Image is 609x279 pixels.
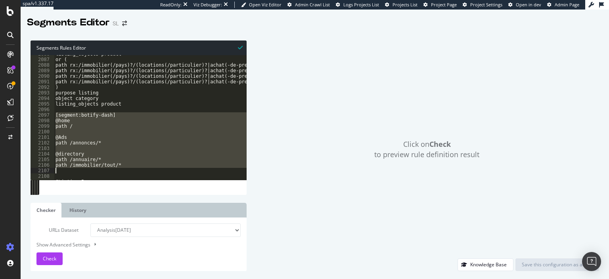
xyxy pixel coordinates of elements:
div: 2088 [31,62,54,68]
div: 2109 [31,179,54,185]
div: 2094 [31,96,54,101]
div: Knowledge Base [470,261,507,268]
label: URLs Dataset [31,223,84,237]
div: 2093 [31,90,54,96]
span: Check [43,255,56,262]
div: 2097 [31,112,54,118]
div: 2087 [31,57,54,62]
a: Open in dev [508,2,541,8]
div: 2107 [31,168,54,173]
a: History [63,203,92,217]
div: 2108 [31,173,54,179]
span: Project Page [431,2,457,8]
div: Viz Debugger: [193,2,222,8]
span: Projects List [393,2,417,8]
span: Syntax is valid [238,44,243,51]
span: Admin Crawl List [295,2,330,8]
button: Knowledge Base [458,258,513,271]
button: Save this configuration as active [515,258,599,271]
div: Segments Rules Editor [31,40,247,55]
span: Project Settings [470,2,502,8]
div: 2089 [31,68,54,73]
div: 2098 [31,118,54,123]
div: 2099 [31,123,54,129]
div: 2105 [31,157,54,162]
a: Project Settings [463,2,502,8]
a: Admin Page [547,2,579,8]
div: 2091 [31,79,54,85]
span: Admin Page [555,2,579,8]
a: Admin Crawl List [287,2,330,8]
a: Project Page [423,2,457,8]
div: SL [113,19,119,27]
div: Save this configuration as active [522,261,593,268]
div: 2095 [31,101,54,107]
div: 2090 [31,73,54,79]
a: Projects List [385,2,417,8]
span: Logs Projects List [343,2,379,8]
div: arrow-right-arrow-left [122,21,127,26]
div: 2101 [31,135,54,140]
a: Open Viz Editor [241,2,282,8]
div: Show Advanced Settings [31,241,235,248]
span: Click on to preview rule definition result [374,139,479,160]
button: Check [36,252,63,265]
div: 2104 [31,151,54,157]
div: Segments Editor [27,16,109,29]
div: 2100 [31,129,54,135]
div: 2106 [31,162,54,168]
a: Checker [31,203,61,217]
div: Open Intercom Messenger [582,252,601,271]
div: 2096 [31,107,54,112]
div: 2092 [31,85,54,90]
div: 2102 [31,140,54,146]
a: Logs Projects List [336,2,379,8]
div: ReadOnly: [160,2,182,8]
strong: Check [429,139,451,149]
a: Knowledge Base [458,261,513,268]
div: 2103 [31,146,54,151]
span: Open in dev [516,2,541,8]
span: Open Viz Editor [249,2,282,8]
